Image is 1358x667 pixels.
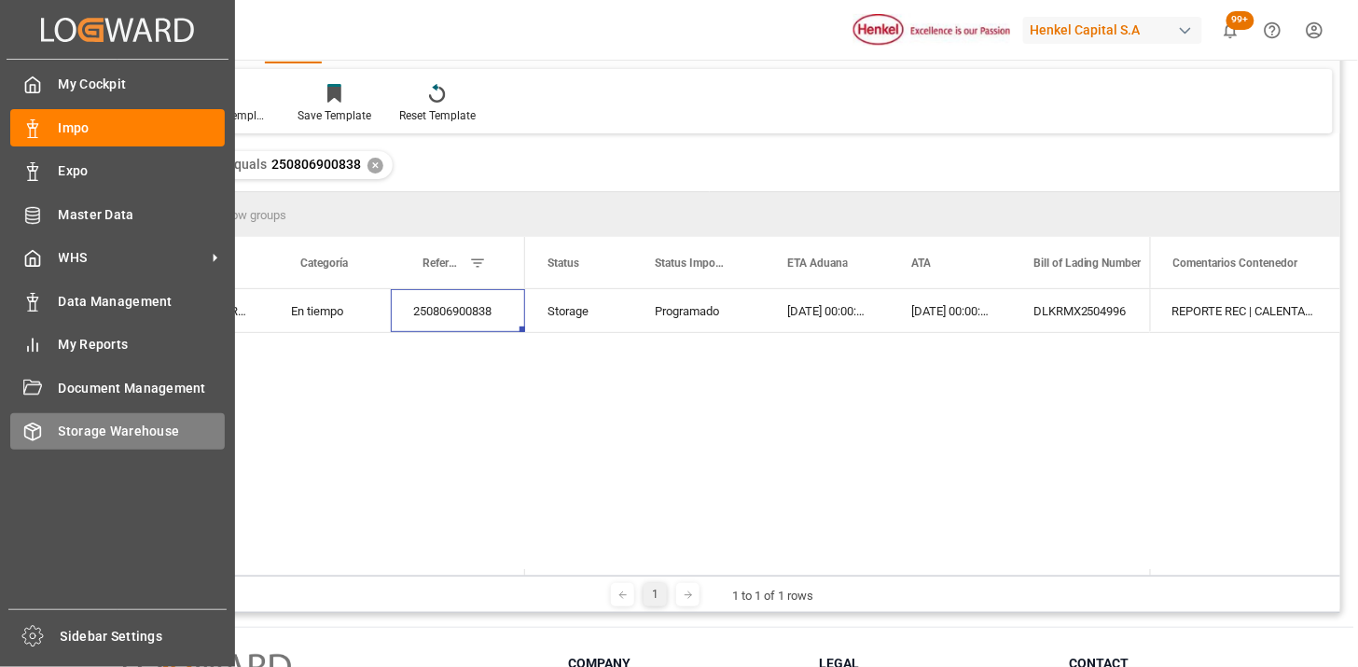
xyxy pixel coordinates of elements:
div: [DATE] 00:00:00 [765,289,889,332]
div: REPORTE REC | CALENTAMIENTO 27.08 [1150,289,1340,332]
span: ATA [911,257,931,270]
span: Impo [59,118,226,138]
span: Expo [59,161,226,181]
span: Master Data [59,205,226,225]
a: Document Management [10,369,225,406]
span: Sidebar Settings [61,627,228,646]
div: Press SPACE to select this row. [1150,289,1340,333]
span: My Cockpit [59,75,226,94]
a: My Cockpit [10,66,225,103]
a: My Reports [10,327,225,363]
a: Impo [10,109,225,146]
span: Comentarios Contenedor [1173,257,1298,270]
a: Storage Warehouse [10,413,225,450]
div: 1 [644,583,667,606]
span: Data Management [59,292,226,312]
div: ✕ [367,158,383,174]
div: DLKRMX2504996 [1011,289,1198,332]
div: Save Template [298,107,371,124]
div: Programado [655,290,742,333]
span: Storage Warehouse [59,422,226,441]
span: Bill of Lading Number [1033,257,1142,270]
span: 250806900838 [271,157,361,172]
div: [DATE] 00:00:00 [889,289,1011,332]
span: My Reports [59,335,226,354]
img: Henkel%20logo.jpg_1689854090.jpg [853,14,1010,47]
span: Referencia Leschaco [423,257,462,270]
span: WHS [59,248,206,268]
div: 1 to 1 of 1 rows [732,587,813,605]
div: Storage [525,289,632,332]
span: Status Importación [655,257,726,270]
div: Reset Template [399,107,476,124]
div: Press SPACE to select this row. [79,289,525,333]
span: Equals [227,157,267,172]
span: Document Management [59,379,226,398]
a: Expo [10,153,225,189]
div: 250806900838 [391,289,525,332]
div: En tiempo [269,289,391,332]
span: ETA Aduana [787,257,848,270]
a: Data Management [10,283,225,319]
span: Status [547,257,579,270]
span: Categoría [300,257,348,270]
a: Master Data [10,196,225,232]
